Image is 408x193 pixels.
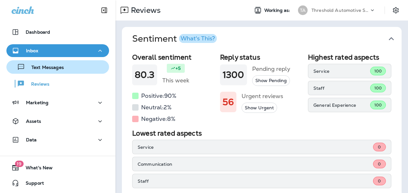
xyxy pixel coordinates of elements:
button: Show Pending [252,75,290,86]
p: Communication [138,162,373,167]
button: Support [6,177,109,189]
button: Assets [6,115,109,128]
p: Dashboard [26,29,50,35]
h1: 56 [223,97,234,107]
button: Show Urgent [242,103,277,113]
p: Assets [26,119,41,124]
p: +5 [175,65,181,71]
span: Support [19,180,44,188]
h5: Neutral: 2 % [141,102,172,113]
span: 100 [374,85,382,91]
button: Collapse Sidebar [95,4,113,17]
span: 0 [378,161,381,167]
button: What's This? [179,34,217,43]
button: Text Messages [6,60,109,74]
p: Service [138,145,373,150]
p: Marketing [26,100,48,105]
p: Data [26,137,37,142]
p: Staff [313,86,370,91]
button: Marketing [6,96,109,109]
p: Reviews [25,81,49,88]
button: Settings [390,4,402,16]
p: Staff [138,179,373,184]
h1: 1300 [223,70,244,80]
span: 100 [374,102,382,108]
div: What's This? [181,36,215,41]
h2: Overall sentiment [132,53,215,61]
p: Reviews [128,5,161,15]
span: 100 [374,68,382,74]
button: 19What's New [6,161,109,174]
button: Inbox [6,44,109,57]
h5: Positive: 90 % [141,91,176,101]
h2: Highest rated aspects [308,53,391,61]
button: Data [6,133,109,146]
span: What's New [19,165,53,173]
p: Service [313,69,370,74]
p: Threshold Automotive Service dba Grease Monkey [311,8,369,13]
h2: Reply status [220,53,303,61]
h5: Negative: 8 % [141,114,175,124]
h5: This week [162,75,189,86]
div: TA [298,5,308,15]
button: SentimentWhat's This? [127,27,407,51]
button: Dashboard [6,26,109,38]
p: Inbox [26,48,38,53]
p: Text Messages [25,65,64,71]
h5: Pending reply [252,64,290,74]
h1: Sentiment [132,33,217,44]
h2: Lowest rated aspects [132,129,391,137]
button: Reviews [6,77,109,90]
p: General Experience [313,103,370,108]
span: 19 [15,161,23,167]
span: 0 [378,178,381,184]
h1: 80.3 [135,70,155,80]
h5: Urgent reviews [242,91,283,101]
span: 0 [378,144,381,150]
span: Working as: [264,8,292,13]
